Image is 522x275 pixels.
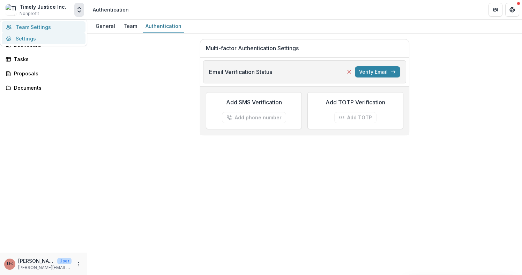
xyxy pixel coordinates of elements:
[74,3,84,17] button: Open entity switcher
[93,21,118,31] div: General
[74,260,83,268] button: More
[121,20,140,33] a: Team
[206,45,403,52] h1: Multi-factor Authentication Settings
[222,112,286,123] button: Add phone number
[57,258,72,264] p: User
[14,84,79,91] div: Documents
[489,3,502,17] button: Partners
[326,98,385,106] p: Add TOTP Verification
[90,5,132,15] nav: breadcrumb
[121,21,140,31] div: Team
[3,82,84,94] a: Documents
[3,68,84,79] a: Proposals
[334,112,376,123] button: Add TOTP
[93,20,118,33] a: General
[7,262,13,266] div: Utkarsh Saxena <utkarsh@adalat.ai>
[6,4,17,15] img: Timely Justice Inc.
[355,66,400,77] button: Verify Email
[3,53,84,65] a: Tasks
[209,68,272,76] p: Email Verification Status
[143,21,184,31] div: Authentication
[20,3,66,10] div: Timely Justice Inc.
[18,265,72,271] p: [PERSON_NAME][EMAIL_ADDRESS][MEDICAL_DATA]
[505,3,519,17] button: Get Help
[14,55,79,63] div: Tasks
[20,10,39,17] span: Nonprofit
[226,98,282,106] p: Add SMS Verification
[18,257,54,265] p: [PERSON_NAME] <[PERSON_NAME][EMAIL_ADDRESS][MEDICAL_DATA]>
[93,6,129,13] div: Authentication
[14,70,79,77] div: Proposals
[143,20,184,33] a: Authentication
